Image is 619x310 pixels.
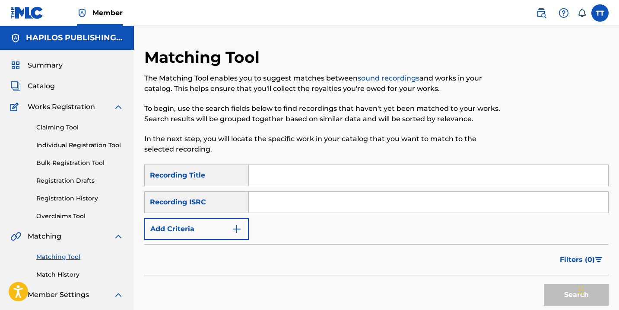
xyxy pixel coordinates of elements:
[113,290,124,300] img: expand
[555,4,572,22] div: Help
[533,4,550,22] a: Public Search
[578,277,584,303] div: Drag
[591,4,609,22] div: User Menu
[36,194,124,203] a: Registration History
[28,290,89,300] span: Member Settings
[36,158,124,168] a: Bulk Registration Tool
[113,102,124,112] img: expand
[144,165,609,310] form: Search Form
[578,9,586,17] div: Notifications
[28,231,61,242] span: Matching
[10,231,21,242] img: Matching
[36,123,124,132] a: Claiming Tool
[560,255,595,265] span: Filters ( 0 )
[144,73,502,94] p: The Matching Tool enables you to suggest matches between and works in your catalog. This helps en...
[536,8,546,18] img: search
[10,102,22,112] img: Works Registration
[10,60,21,71] img: Summary
[92,8,123,18] span: Member
[28,81,55,91] span: Catalog
[36,141,124,150] a: Individual Registration Tool
[77,8,87,18] img: Top Rightsholder
[28,60,63,71] span: Summary
[576,268,619,310] iframe: Chat Widget
[358,74,419,82] a: sound recordings
[595,192,619,262] iframe: Resource Center
[144,218,249,240] button: Add Criteria
[36,270,124,279] a: Match History
[10,60,63,71] a: SummarySummary
[10,81,21,91] img: Catalog
[36,212,124,221] a: Overclaims Tool
[232,224,242,234] img: 9d2ae6d4665cec9f34b9.svg
[26,33,124,43] h5: HAPILOS PUBLISHING, LLC
[144,134,502,155] p: In the next step, you will locate the specific work in your catalog that you want to match to the...
[10,81,55,91] a: CatalogCatalog
[36,176,124,185] a: Registration Drafts
[559,8,569,18] img: help
[144,103,502,124] p: To begin, use the search fields below to find recordings that haven't yet been matched to your wo...
[10,33,21,43] img: Accounts
[113,231,124,242] img: expand
[36,252,124,262] a: Matching Tool
[28,102,95,112] span: Works Registration
[10,6,44,19] img: MLC Logo
[555,249,609,271] button: Filters (0)
[144,48,264,67] h2: Matching Tool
